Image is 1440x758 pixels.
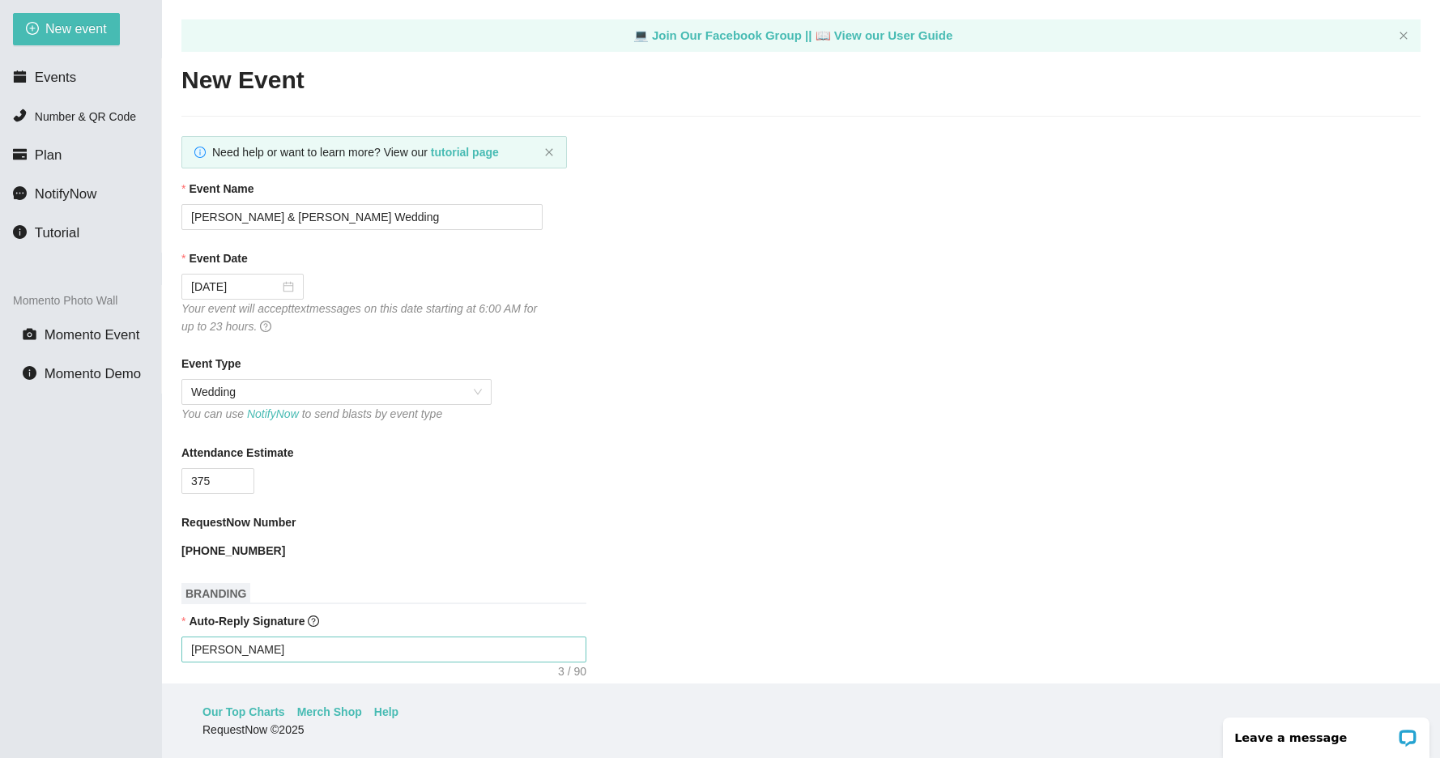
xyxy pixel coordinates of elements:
span: question-circle [260,321,271,332]
span: message [13,186,27,200]
span: New event [45,19,107,39]
span: question-circle [308,615,319,627]
b: Event Name [189,180,253,198]
span: Momento Demo [45,366,141,381]
b: Event Type [181,355,241,373]
span: Tutorial [35,225,79,241]
b: Attendance Estimate [181,444,293,462]
i: Your event will accept text messages on this date starting at 6:00 AM for up to 23 hours. [181,302,537,333]
b: Auto-Reply Signature [189,615,305,628]
a: NotifyNow [247,407,299,420]
input: Janet's and Mark's Wedding [181,204,543,230]
span: credit-card [13,147,27,161]
a: tutorial page [431,146,499,159]
button: close [1399,31,1408,41]
a: Help [374,703,398,721]
div: You can use to send blasts by event type [181,405,492,423]
span: Events [35,70,76,85]
b: Event Date [189,249,247,267]
span: Need help or want to learn more? View our [212,146,499,159]
span: laptop [633,28,649,42]
span: Momento Event [45,327,140,343]
button: close [544,147,554,158]
a: Merch Shop [297,703,362,721]
span: close [544,147,554,157]
span: calendar [13,70,27,83]
span: NotifyNow [35,186,96,202]
span: Plan [35,147,62,163]
span: phone [13,109,27,122]
button: plus-circleNew event [13,13,120,45]
div: RequestNow © 2025 [202,721,1395,739]
a: laptop View our User Guide [816,28,953,42]
span: info-circle [23,366,36,380]
input: 10/04/2025 [191,278,279,296]
a: Our Top Charts [202,703,285,721]
a: laptop Join Our Facebook Group || [633,28,816,42]
textarea: [PERSON_NAME] [181,637,586,662]
span: plus-circle [26,22,39,37]
span: laptop [816,28,831,42]
span: info-circle [13,225,27,239]
span: Wedding [191,380,482,404]
b: [PHONE_NUMBER] [181,544,285,557]
span: BRANDING [181,583,250,604]
h2: New Event [181,64,1421,97]
span: Number & QR Code [35,110,136,123]
span: info-circle [194,147,206,158]
span: camera [23,327,36,341]
b: RequestNow Number [181,513,296,531]
iframe: LiveChat chat widget [1212,707,1440,758]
